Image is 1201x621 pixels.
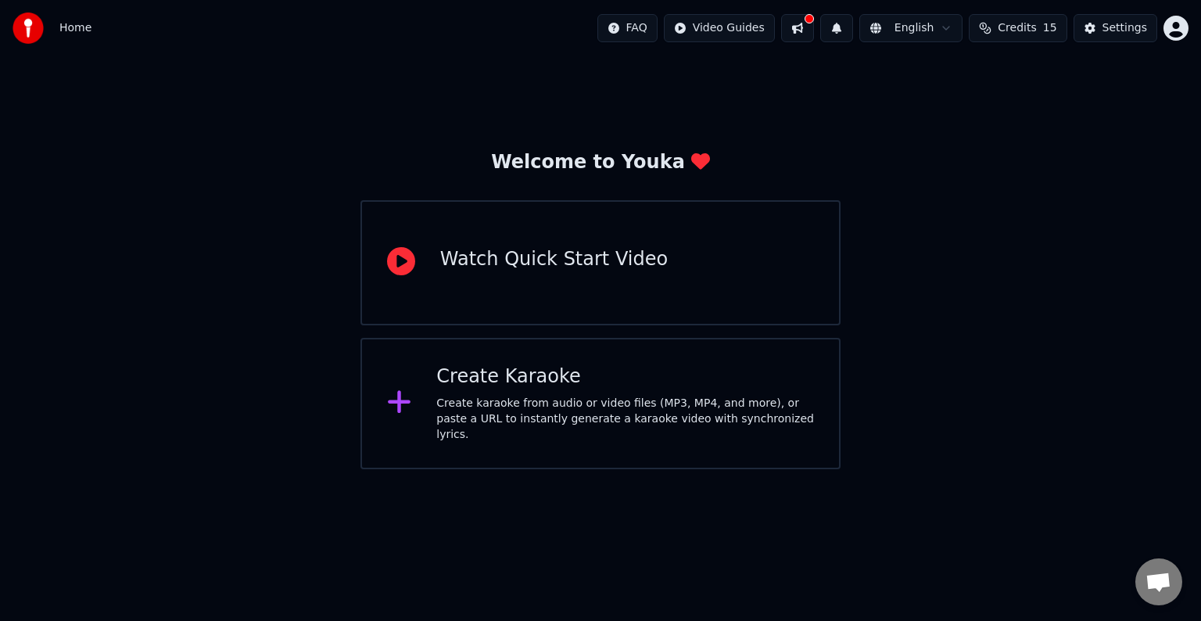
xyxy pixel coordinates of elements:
button: FAQ [597,14,658,42]
nav: breadcrumb [59,20,91,36]
div: Welcome to Youka [491,150,710,175]
span: 15 [1043,20,1057,36]
button: Credits15 [969,14,1067,42]
div: Watch Quick Start Video [440,247,668,272]
div: Create Karaoke [436,364,814,389]
div: Create karaoke from audio or video files (MP3, MP4, and more), or paste a URL to instantly genera... [436,396,814,443]
span: Credits [998,20,1036,36]
div: Settings [1102,20,1147,36]
button: Settings [1074,14,1157,42]
div: Ανοιχτή συνομιλία [1135,558,1182,605]
img: youka [13,13,44,44]
button: Video Guides [664,14,775,42]
span: Home [59,20,91,36]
